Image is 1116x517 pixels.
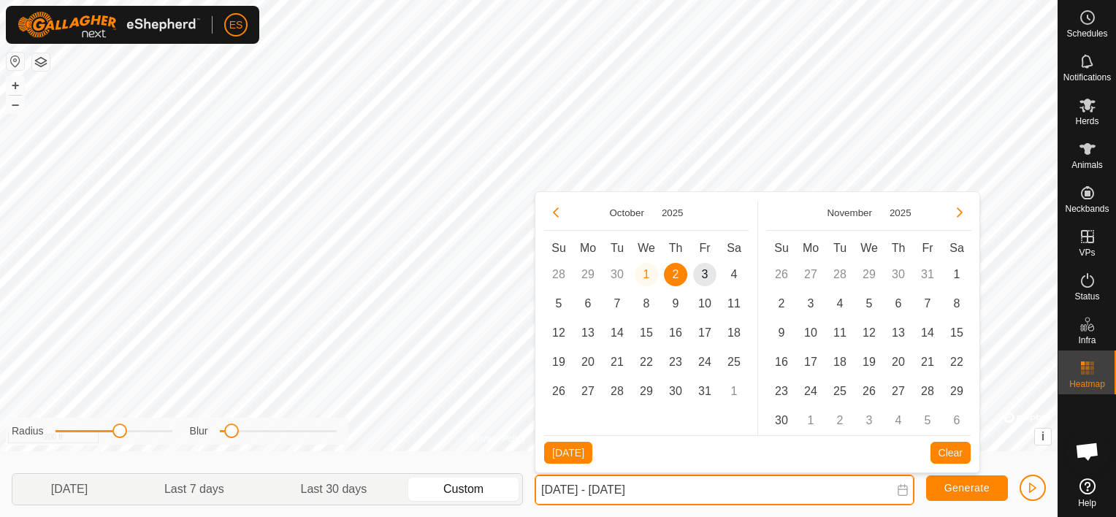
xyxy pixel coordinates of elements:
[635,351,658,374] span: 22
[576,292,600,315] span: 6
[884,260,913,289] td: 30
[945,380,968,403] span: 29
[767,260,796,289] td: 26
[690,377,719,406] td: 31
[884,406,913,435] td: 4
[544,289,573,318] td: 5
[892,242,906,254] span: Th
[855,406,884,435] td: 3
[551,242,566,254] span: Su
[825,406,855,435] td: 2
[552,447,584,459] span: [DATE]
[799,292,822,315] span: 3
[719,289,749,318] td: 11
[603,377,632,406] td: 28
[825,348,855,377] td: 18
[1074,292,1099,301] span: Status
[573,260,603,289] td: 29
[1069,380,1105,388] span: Heatmap
[471,432,526,445] a: Privacy Policy
[913,289,942,318] td: 7
[693,380,716,403] span: 31
[547,380,570,403] span: 26
[164,480,224,498] span: Last 7 days
[799,380,822,403] span: 24
[770,321,793,345] span: 9
[544,348,573,377] td: 19
[913,406,942,435] td: 5
[547,321,570,345] span: 12
[887,380,910,403] span: 27
[945,321,968,345] span: 15
[767,348,796,377] td: 16
[828,380,852,403] span: 25
[825,289,855,318] td: 4
[190,424,208,439] label: Blur
[887,351,910,374] span: 20
[722,321,746,345] span: 18
[821,204,877,221] button: Choose Month
[580,242,596,254] span: Mo
[632,348,661,377] td: 22
[32,53,50,71] button: Map Layers
[722,351,746,374] span: 25
[722,263,746,286] span: 4
[770,409,793,432] span: 30
[664,351,687,374] span: 23
[632,289,661,318] td: 8
[855,348,884,377] td: 19
[690,260,719,289] td: 3
[916,292,939,315] span: 7
[1042,430,1044,443] span: i
[1075,117,1098,126] span: Herds
[799,321,822,345] span: 10
[632,318,661,348] td: 15
[693,263,716,286] span: 3
[945,292,968,315] span: 8
[664,321,687,345] span: 16
[942,348,971,377] td: 22
[603,289,632,318] td: 7
[796,260,825,289] td: 27
[770,380,793,403] span: 23
[544,260,573,289] td: 28
[913,318,942,348] td: 14
[884,348,913,377] td: 20
[603,348,632,377] td: 21
[884,204,917,221] button: Choose Year
[611,242,624,254] span: Tu
[1078,336,1096,345] span: Infra
[443,480,484,498] span: Custom
[930,442,971,464] button: Clear
[855,289,884,318] td: 5
[942,318,971,348] td: 15
[825,260,855,289] td: 28
[544,377,573,406] td: 26
[635,292,658,315] span: 8
[605,321,629,345] span: 14
[916,351,939,374] span: 21
[1065,204,1109,213] span: Neckbands
[632,377,661,406] td: 29
[796,289,825,318] td: 3
[767,289,796,318] td: 2
[576,351,600,374] span: 20
[767,406,796,435] td: 30
[544,318,573,348] td: 12
[857,321,881,345] span: 12
[635,321,658,345] span: 15
[942,289,971,318] td: 8
[796,318,825,348] td: 10
[884,289,913,318] td: 6
[664,380,687,403] span: 30
[656,204,689,221] button: Choose Year
[547,292,570,315] span: 5
[573,289,603,318] td: 6
[945,263,968,286] span: 1
[693,351,716,374] span: 24
[857,292,881,315] span: 5
[7,96,24,113] button: –
[693,292,716,315] span: 10
[605,380,629,403] span: 28
[942,406,971,435] td: 6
